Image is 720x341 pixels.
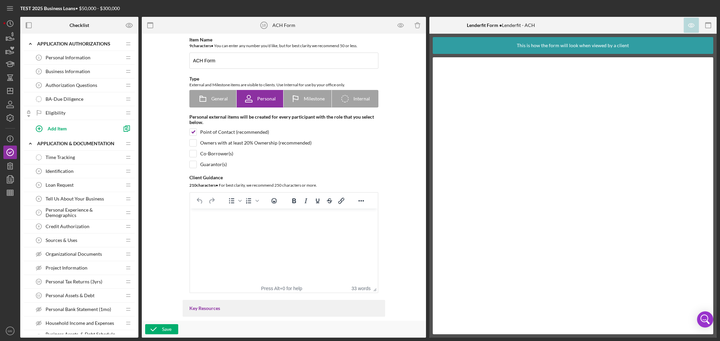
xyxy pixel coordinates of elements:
button: Undo [194,196,206,206]
iframe: Lenderfit form [439,64,708,328]
div: Guarantor(s) [200,162,227,167]
span: Personal Information [46,55,90,60]
span: Authorization Questions [46,83,97,88]
button: Emojis [268,196,280,206]
span: Identification [46,168,74,174]
span: Personal Tax Returns (3yrs) [46,279,102,284]
div: Application Authorizations [37,41,122,46]
div: Numbered list [243,196,260,206]
div: For best clarity, we recommend 250 characters or more. [189,182,378,189]
div: Press Alt+0 for help [252,286,312,291]
span: Project Information [46,265,87,271]
tspan: 3 [38,84,40,87]
div: Point of Contact (recommended) [200,129,269,135]
span: Personal [257,96,276,101]
span: Milestone [304,96,325,101]
div: Press the Up and Down arrow keys to resize the editor. [371,284,378,292]
button: 33 words [351,286,371,291]
tspan: 1 [38,56,40,59]
tspan: 8 [38,225,40,228]
span: Loan Request [46,182,74,188]
div: Add Item [48,122,67,135]
span: Personal Experience & Demographics [46,207,122,218]
div: You can enter any number you'd like, but for best clarity we recommend 50 or less. [189,42,378,49]
span: Household Income and Expenses [46,320,114,326]
tspan: 4 [38,169,40,173]
b: 210 character s • [189,183,218,188]
div: ACH Form [272,23,295,28]
span: Sources & Uses [46,238,77,243]
button: Italic [300,196,312,206]
div: Bullet list [226,196,243,206]
div: Co-Borrower(s) [200,151,233,156]
button: Bold [288,196,300,206]
span: Credit Authorization [46,224,89,229]
button: MK [3,324,17,338]
span: Organizational Documents [46,251,102,257]
b: Checklist [70,23,89,28]
tspan: 5 [38,183,40,187]
button: Insert/edit link [336,196,347,206]
span: General [211,96,228,101]
div: Owners with at least 20% Ownership (recommended) [200,140,312,146]
b: 9 character s • [189,43,213,48]
span: Business Information [46,69,90,74]
button: Redo [206,196,217,206]
button: Strikethrough [324,196,335,206]
div: This is how the form will look when viewed by a client [517,37,629,54]
span: Personal Bank Statement (1mo) [46,307,111,312]
text: MK [8,329,13,333]
b: TEST 2025 Business Loans [20,5,75,11]
div: Open Intercom Messenger [697,311,713,328]
div: Type [189,76,378,82]
b: Lenderfit Form • [467,22,502,28]
div: Client Guidance [189,175,378,180]
span: BA-Due Diligence [46,96,83,102]
iframe: Rich Text Area [190,209,378,284]
div: External and Milestone items are visible to clients. Use Internal for use by your office only. [189,82,378,88]
button: Add Item [30,122,118,135]
tspan: 2 [38,70,40,73]
span: Eligibility [46,110,65,116]
div: Lenderfit - ACH [467,23,535,28]
button: Underline [312,196,323,206]
div: Personal external items will be created for every participant with the role that you select below. [189,114,378,125]
div: Save [162,324,171,334]
tspan: 9 [38,239,40,242]
tspan: 10 [37,280,41,283]
span: Personal Assets & Debt [46,293,95,298]
tspan: 7 [38,211,40,214]
div: Item Name [189,37,378,42]
span: Tell Us About Your Business [46,196,104,201]
tspan: 11 [37,294,41,297]
div: • $50,000 - $300,000 [20,6,120,11]
div: Key Resources [189,306,378,311]
div: Application & Documentation [37,141,122,146]
span: Internal [353,96,370,101]
tspan: 18 [262,23,266,27]
span: Time Tracking [46,155,75,160]
button: Save [145,324,178,334]
tspan: 6 [38,197,40,200]
button: Reveal or hide additional toolbar items [355,196,367,206]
